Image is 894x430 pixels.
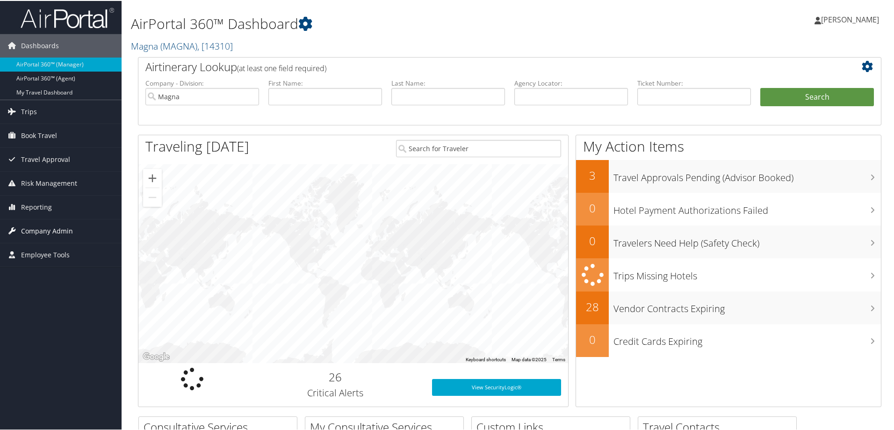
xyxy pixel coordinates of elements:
[21,242,70,266] span: Employee Tools
[143,168,162,187] button: Zoom in
[613,166,881,183] h3: Travel Approvals Pending (Advisor Booked)
[145,78,259,87] label: Company - Division:
[760,87,874,106] button: Search
[396,139,561,156] input: Search for Traveler
[268,78,382,87] label: First Name:
[576,323,881,356] a: 0Credit Cards Expiring
[391,78,505,87] label: Last Name:
[141,350,172,362] img: Google
[576,167,609,182] h2: 3
[576,257,881,291] a: Trips Missing Hotels
[131,39,233,51] a: Magna
[21,33,59,57] span: Dashboards
[613,329,881,347] h3: Credit Cards Expiring
[821,14,879,24] span: [PERSON_NAME]
[815,5,888,33] a: [PERSON_NAME]
[552,356,565,361] a: Terms (opens in new tab)
[253,386,418,399] h3: Critical Alerts
[141,350,172,362] a: Open this area in Google Maps (opens a new window)
[576,199,609,215] h2: 0
[613,231,881,249] h3: Travelers Need Help (Safety Check)
[21,219,73,242] span: Company Admin
[576,331,609,347] h2: 0
[512,356,547,361] span: Map data ©2025
[145,58,812,74] h2: Airtinerary Lookup
[613,264,881,282] h3: Trips Missing Hotels
[576,136,881,155] h1: My Action Items
[21,123,57,146] span: Book Travel
[576,298,609,314] h2: 28
[21,99,37,123] span: Trips
[613,297,881,314] h3: Vendor Contracts Expiring
[21,147,70,170] span: Travel Approval
[432,378,561,395] a: View SecurityLogic®
[576,225,881,257] a: 0Travelers Need Help (Safety Check)
[237,62,326,73] span: (at least one field required)
[21,195,52,218] span: Reporting
[466,356,506,362] button: Keyboard shortcuts
[576,232,609,248] h2: 0
[143,187,162,206] button: Zoom out
[576,291,881,323] a: 28Vendor Contracts Expiring
[253,368,418,384] h2: 26
[514,78,628,87] label: Agency Locator:
[576,159,881,192] a: 3Travel Approvals Pending (Advisor Booked)
[637,78,751,87] label: Ticket Number:
[613,198,881,216] h3: Hotel Payment Authorizations Failed
[131,13,636,33] h1: AirPortal 360™ Dashboard
[145,136,249,155] h1: Traveling [DATE]
[21,6,114,28] img: airportal-logo.png
[160,39,197,51] span: ( MAGNA )
[197,39,233,51] span: , [ 14310 ]
[21,171,77,194] span: Risk Management
[576,192,881,225] a: 0Hotel Payment Authorizations Failed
